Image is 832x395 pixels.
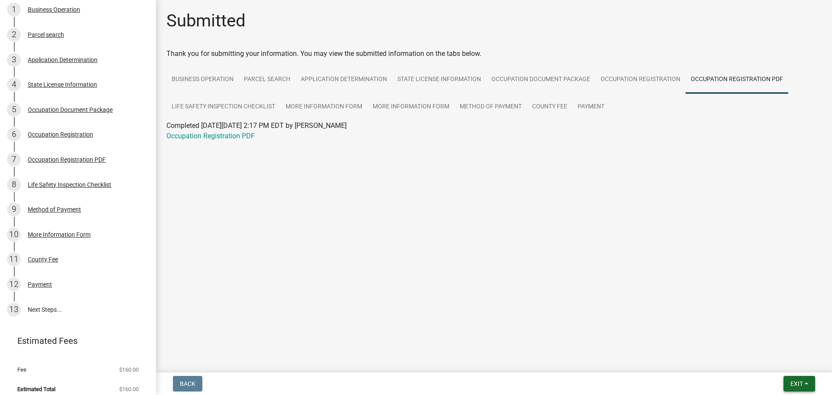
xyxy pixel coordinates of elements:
button: Exit [783,376,815,392]
div: Life Safety Inspection Checklist [28,182,111,188]
a: Occupation Document Package [486,66,595,94]
div: Application Determination [28,57,97,63]
span: Fee [17,367,26,372]
div: State License Information [28,82,97,88]
div: 5 [7,103,21,117]
div: 4 [7,78,21,91]
h1: Submitted [166,10,246,31]
a: State License Information [392,66,486,94]
div: Payment [28,281,52,287]
div: Thank you for submitting your information. You may view the submitted information on the tabs below. [166,49,822,59]
div: 9 [7,202,21,216]
div: More Information Form [28,232,91,238]
a: Life Safety Inspection Checklist [166,93,280,121]
span: Exit [790,380,803,387]
div: Occupation Document Package [28,107,113,113]
div: 1 [7,3,21,16]
button: Back [173,376,202,392]
div: Method of Payment [28,206,81,212]
a: Estimated Fees [7,332,142,349]
a: Payment [572,93,610,121]
div: 11 [7,252,21,266]
a: More Information Form [367,93,455,121]
span: $160.00 [119,367,139,372]
div: 8 [7,178,21,192]
a: Method of Payment [455,93,527,121]
div: 12 [7,277,21,291]
div: Business Operation [28,7,80,13]
a: Application Determination [296,66,392,94]
div: 2 [7,28,21,42]
div: Parcel search [28,32,64,38]
div: 10 [7,228,21,242]
div: Occupation Registration [28,131,93,137]
div: 7 [7,153,21,166]
a: Parcel search [239,66,296,94]
span: Estimated Total [17,386,55,392]
span: $160.00 [119,386,139,392]
a: More Information Form [280,93,367,121]
span: Completed [DATE][DATE] 2:17 PM EDT by [PERSON_NAME] [166,121,347,130]
a: Occupation Registration PDF [686,66,788,94]
a: Occupation Registration [595,66,686,94]
div: County Fee [28,256,58,262]
div: 3 [7,53,21,67]
div: 6 [7,127,21,141]
a: Occupation Registration PDF [166,132,255,140]
span: Back [180,380,195,387]
div: Occupation Registration PDF [28,157,106,163]
a: Business Operation [166,66,239,94]
div: 13 [7,303,21,317]
a: County Fee [527,93,572,121]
